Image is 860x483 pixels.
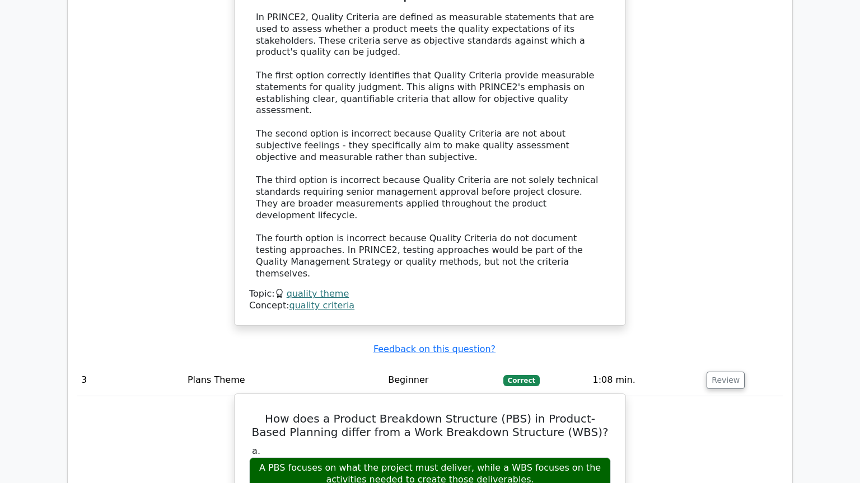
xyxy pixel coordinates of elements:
span: a. [252,446,260,456]
div: In PRINCE2, Quality Criteria are defined as measurable statements that are used to assess whether... [256,12,604,279]
a: Feedback on this question? [373,344,496,354]
td: 3 [77,364,183,396]
div: Concept: [249,300,611,312]
a: quality theme [287,288,349,299]
span: Correct [503,375,540,386]
td: Plans Theme [183,364,384,396]
button: Review [707,372,745,389]
div: Topic: [249,288,611,300]
a: quality criteria [289,300,355,311]
td: Beginner [384,364,498,396]
h5: How does a Product Breakdown Structure (PBS) in Product-Based Planning differ from a Work Breakdo... [248,412,612,439]
td: 1:08 min. [588,364,702,396]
